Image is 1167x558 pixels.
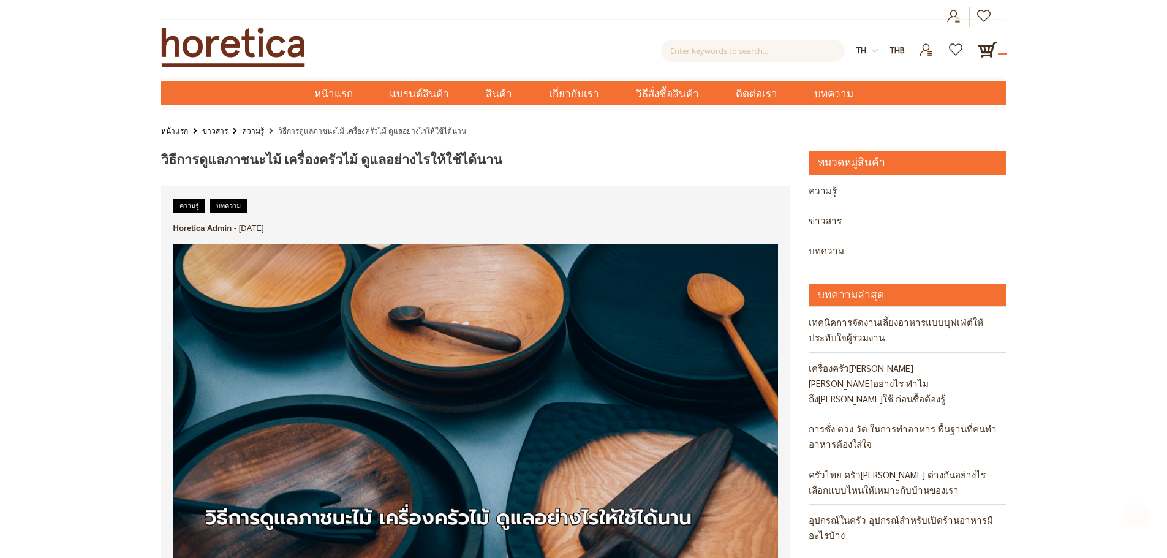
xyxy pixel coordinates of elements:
[296,81,371,105] a: หน้าแรก
[939,7,969,27] a: เข้าสู่ระบบ
[239,224,264,233] span: [DATE]
[809,205,1006,235] a: ข่าวสาร
[531,81,617,105] a: เกี่ยวกับเรา
[467,81,531,105] a: สินค้า
[390,81,449,107] span: แบรนด์สินค้า
[1124,503,1149,527] a: Go to Top
[890,45,905,55] span: THB
[173,224,232,233] a: Horetica Admin
[234,224,236,233] span: -
[814,81,853,107] span: บทความ
[970,7,1000,27] a: เข้าสู่ระบบ
[809,505,1006,549] a: อุปกรณ์ในครัว อุปกรณ์สำหรับเปิดร้านอาหารมีอะไรบ้าง
[161,27,305,67] img: Horetica.com
[736,81,777,107] span: ติดต่อเรา
[809,413,1006,458] a: การชั่ง ตวง วัด ในการทำอาหาร พื้นฐานที่คนทำอาหารต้องใส่ใจ
[173,199,205,213] a: ความรู้
[809,307,1006,352] a: เทคนิคการจัดงานเลี้ยงอาหารแบบบุฟเฟ่ต์ให้ประทับใจผู้ร่วมงาน
[809,175,1006,205] a: ความรู้
[486,81,512,107] span: สินค้า
[818,287,884,304] strong: บทความล่าสุด
[161,149,502,170] span: วิธีการดูแลภาชนะไม้ เครื่องครัวไม้ ดูแลอย่างไรให้ใช้ได้นาน
[809,353,1006,413] a: เครื่องครัว[PERSON_NAME][PERSON_NAME]อย่างไร ทำไมถึง[PERSON_NAME]ใช้ ก่อนซื้อต้องรู้
[717,81,796,105] a: ติดต่อเรา
[942,40,972,50] a: รายการโปรด
[818,154,885,172] strong: หมวดหมู่สินค้า
[856,45,866,55] span: th
[210,199,247,213] a: บทความ
[617,81,717,105] a: วิธีสั่งซื้อสินค้า
[202,124,228,137] a: ข่าวสาร
[809,235,1006,265] a: บทความ
[549,81,599,107] span: เกี่ยวกับเรา
[912,40,942,50] a: เข้าสู่ระบบ
[872,48,878,54] img: dropdown-icon.svg
[314,86,353,102] span: หน้าแรก
[242,124,264,137] a: ความรู้
[796,81,872,105] a: บทความ
[371,81,467,105] a: แบรนด์สินค้า
[161,124,188,137] a: หน้าแรก
[809,459,1006,504] a: ครัวไทย ครัว[PERSON_NAME] ต่างกันอย่างไร เลือกแบบไหนให้เหมาะกับบ้านของเรา
[278,126,466,135] strong: วิธีการดูแลภาชนะไม้ เครื่องครัวไม้ ดูแลอย่างไรให้ใช้ได้นาน
[636,81,699,107] span: วิธีสั่งซื้อสินค้า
